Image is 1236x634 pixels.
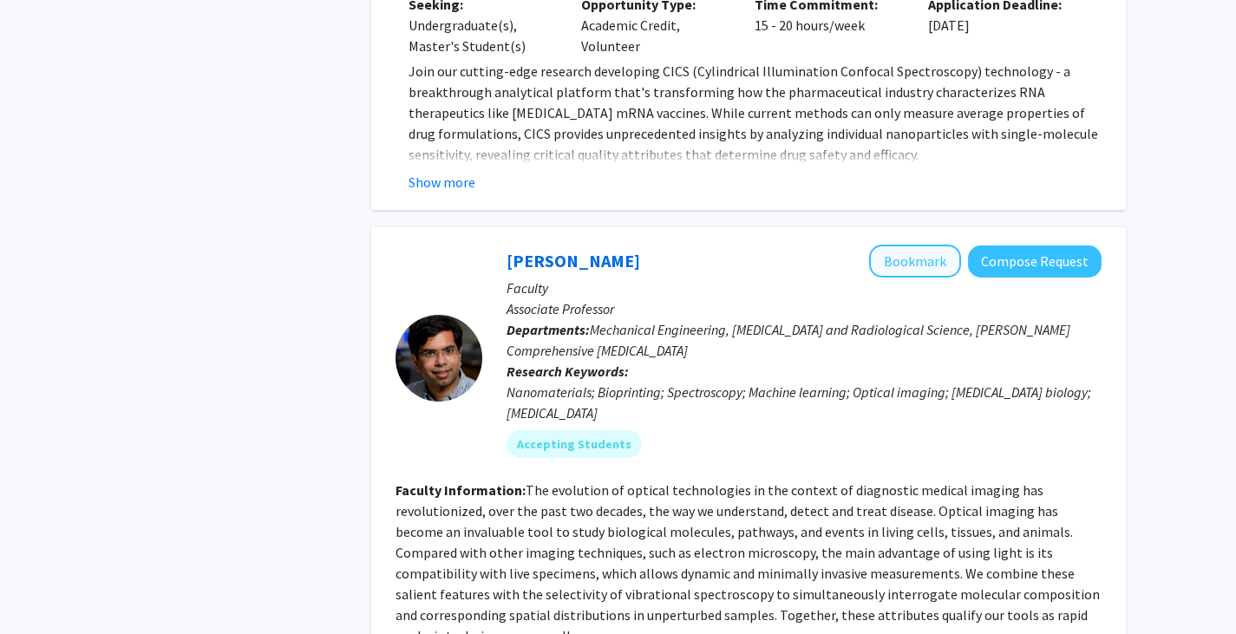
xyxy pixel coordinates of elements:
[507,278,1102,298] p: Faculty
[869,245,961,278] button: Add Ishan Barman to Bookmarks
[968,245,1102,278] button: Compose Request to Ishan Barman
[507,430,642,458] mat-chip: Accepting Students
[507,250,640,271] a: [PERSON_NAME]
[409,61,1102,165] p: Join our cutting-edge research developing CICS (Cylindrical Illumination Confocal Spectroscopy) t...
[409,15,556,56] div: Undergraduate(s), Master's Student(s)
[13,556,74,621] iframe: Chat
[507,321,590,338] b: Departments:
[507,382,1102,423] div: Nanomaterials; Bioprinting; Spectroscopy; Machine learning; Optical imaging; [MEDICAL_DATA] biolo...
[409,172,475,193] button: Show more
[507,363,629,380] b: Research Keywords:
[507,298,1102,319] p: Associate Professor
[396,481,526,499] b: Faculty Information:
[507,321,1070,359] span: Mechanical Engineering, [MEDICAL_DATA] and Radiological Science, [PERSON_NAME] Comprehensive [MED...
